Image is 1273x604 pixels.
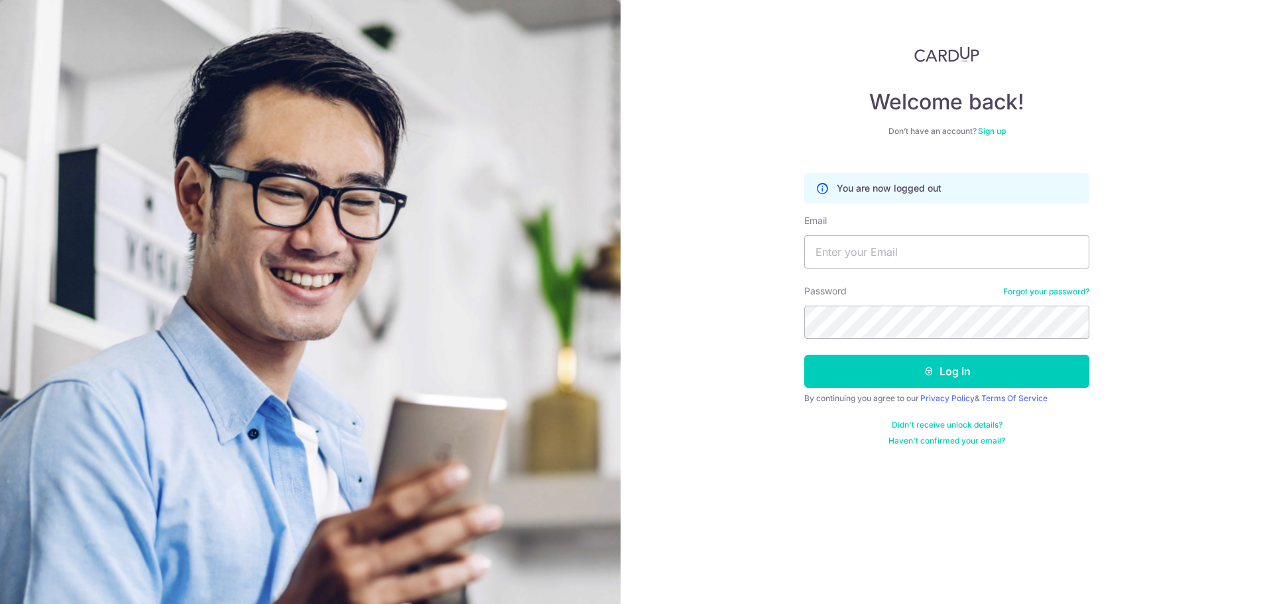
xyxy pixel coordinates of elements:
p: You are now logged out [837,182,941,195]
label: Email [804,214,827,227]
h4: Welcome back! [804,89,1089,115]
input: Enter your Email [804,235,1089,269]
label: Password [804,284,847,298]
a: Didn't receive unlock details? [892,420,1002,430]
button: Log in [804,355,1089,388]
a: Privacy Policy [920,393,975,403]
a: Forgot your password? [1003,286,1089,297]
a: Sign up [978,126,1006,136]
div: By continuing you agree to our & [804,393,1089,404]
img: CardUp Logo [914,46,979,62]
a: Haven't confirmed your email? [888,436,1005,446]
div: Don’t have an account? [804,126,1089,137]
a: Terms Of Service [981,393,1048,403]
